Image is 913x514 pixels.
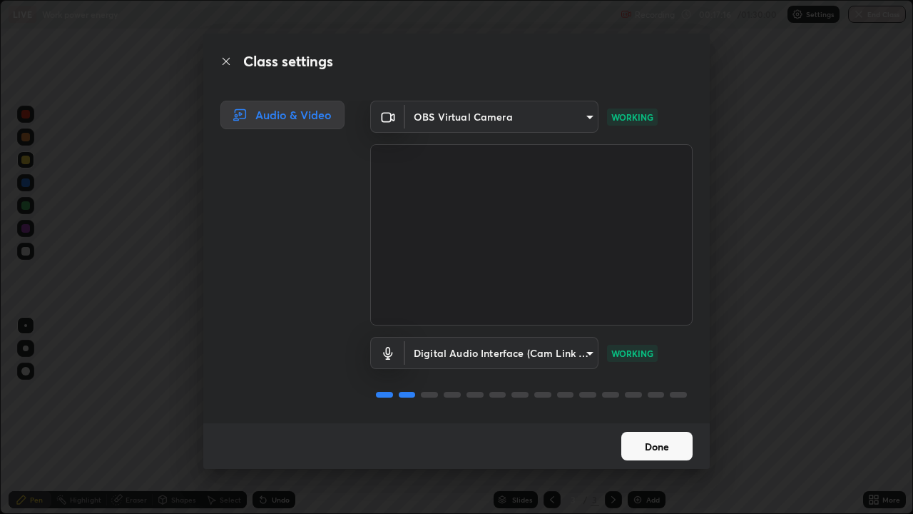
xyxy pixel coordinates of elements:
p: WORKING [611,111,653,124]
h2: Class settings [243,51,333,72]
p: WORKING [611,347,653,360]
div: Audio & Video [220,101,345,129]
div: OBS Virtual Camera [405,101,598,133]
div: OBS Virtual Camera [405,337,598,369]
button: Done [621,432,693,460]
